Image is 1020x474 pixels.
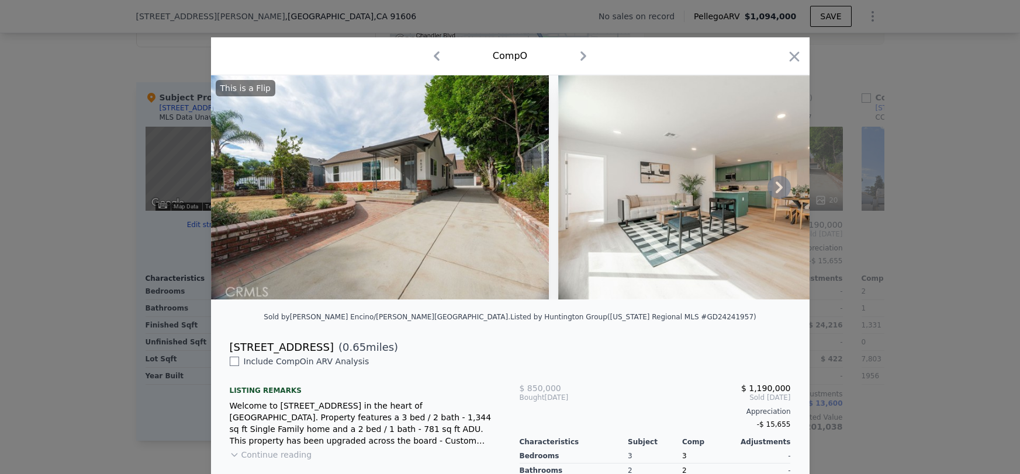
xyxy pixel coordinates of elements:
img: Property Img [558,75,896,299]
div: Subject [628,437,682,447]
span: Sold [DATE] [610,393,790,402]
span: $ 850,000 [520,384,561,393]
span: ( miles) [334,339,398,355]
div: Adjustments [737,437,791,447]
span: 3 [682,452,687,460]
div: [DATE] [520,393,610,402]
span: -$ 15,655 [757,420,791,428]
button: Continue reading [230,449,312,461]
div: This is a Flip [216,80,275,96]
span: $ 1,190,000 [741,384,791,393]
div: Bedrooms [520,449,628,463]
div: 3 [628,449,682,463]
div: Welcome to [STREET_ADDRESS] in the heart of [GEOGRAPHIC_DATA]. Property features a 3 bed / 2 bath... [230,400,501,447]
div: Comp [682,437,737,447]
span: 0.65 [343,341,366,353]
div: Sold by [PERSON_NAME] Encino/[PERSON_NAME][GEOGRAPHIC_DATA] . [264,313,510,321]
div: Listed by Huntington Group ([US_STATE] Regional MLS #GD24241957) [510,313,756,321]
span: Bought [520,393,545,402]
img: Property Img [211,75,549,299]
div: [STREET_ADDRESS] [230,339,334,355]
div: Comp O [493,49,527,63]
div: Listing remarks [230,377,501,395]
div: - [737,449,791,463]
span: Include Comp O in ARV Analysis [239,357,374,366]
div: Characteristics [520,437,628,447]
div: Appreciation [520,407,791,416]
